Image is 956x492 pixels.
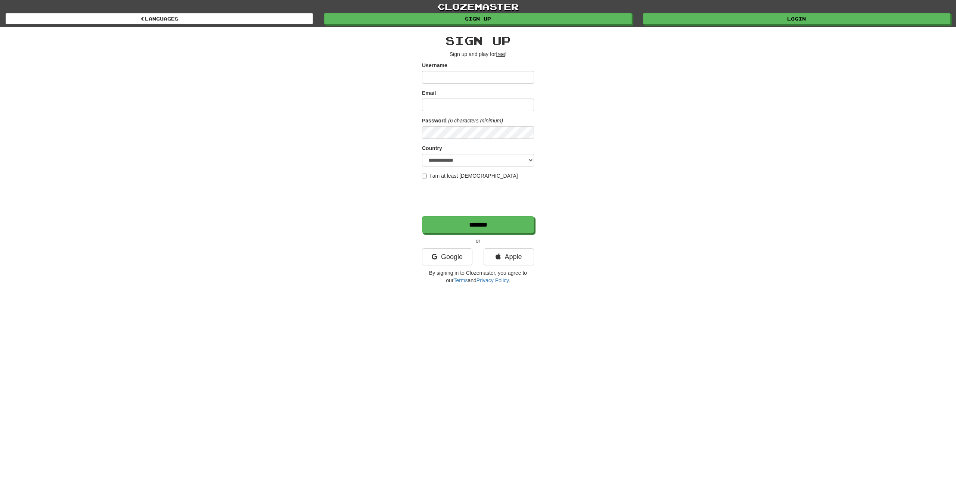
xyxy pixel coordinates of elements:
[422,172,518,180] label: I am at least [DEMOGRAPHIC_DATA]
[422,183,536,212] iframe: reCAPTCHA
[448,118,503,124] em: (6 characters minimum)
[422,174,427,178] input: I am at least [DEMOGRAPHIC_DATA]
[6,13,313,24] a: Languages
[477,277,509,283] a: Privacy Policy
[422,50,534,58] p: Sign up and play for !
[496,51,505,57] u: free
[422,34,534,47] h2: Sign up
[422,248,472,265] a: Google
[324,13,631,24] a: Sign up
[453,277,468,283] a: Terms
[422,117,447,124] label: Password
[643,13,950,24] a: Login
[422,89,436,97] label: Email
[422,62,447,69] label: Username
[422,237,534,245] p: or
[422,144,442,152] label: Country
[422,269,534,284] p: By signing in to Clozemaster, you agree to our and .
[484,248,534,265] a: Apple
